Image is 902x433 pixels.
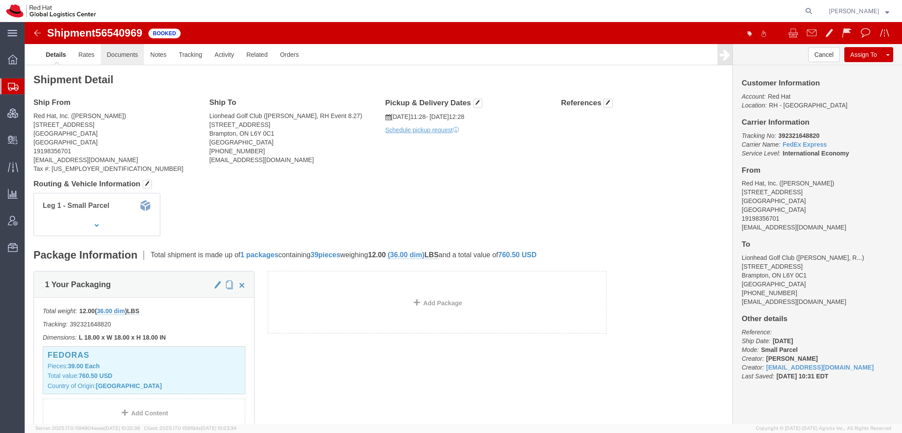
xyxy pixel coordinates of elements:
[6,4,96,18] img: logo
[201,426,237,431] span: [DATE] 10:23:34
[35,426,140,431] span: Server: 2025.17.0-1194904eeae
[756,425,891,432] span: Copyright © [DATE]-[DATE] Agistix Inc., All Rights Reserved
[25,22,902,424] iframe: FS Legacy Container
[829,6,879,16] span: Kirk Newcross
[104,426,140,431] span: [DATE] 10:32:38
[144,426,237,431] span: Client: 2025.17.0-159f9de
[828,6,890,16] button: [PERSON_NAME]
